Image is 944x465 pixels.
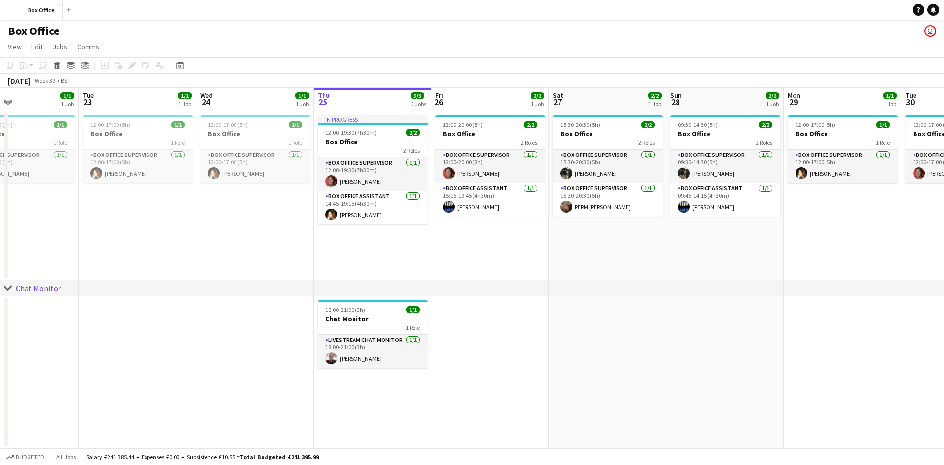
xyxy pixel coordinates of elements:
[8,76,30,86] div: [DATE]
[31,42,43,51] span: Edit
[77,42,99,51] span: Comms
[8,24,59,38] h1: Box Office
[924,25,936,37] app-user-avatar: Millie Haldane
[28,40,47,53] a: Edit
[49,40,71,53] a: Jobs
[5,452,46,463] button: Budgeted
[32,77,57,84] span: Week 39
[61,77,71,84] div: BST
[240,453,319,461] span: Total Budgeted £241 395.99
[20,0,63,20] button: Box Office
[86,453,319,461] div: Salary £241 385.44 + Expenses £0.00 + Subsistence £10.55 =
[4,40,26,53] a: View
[8,42,22,51] span: View
[54,453,78,461] span: All jobs
[73,40,103,53] a: Comms
[16,454,44,461] span: Budgeted
[16,283,61,293] div: Chat Monitor
[53,42,67,51] span: Jobs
